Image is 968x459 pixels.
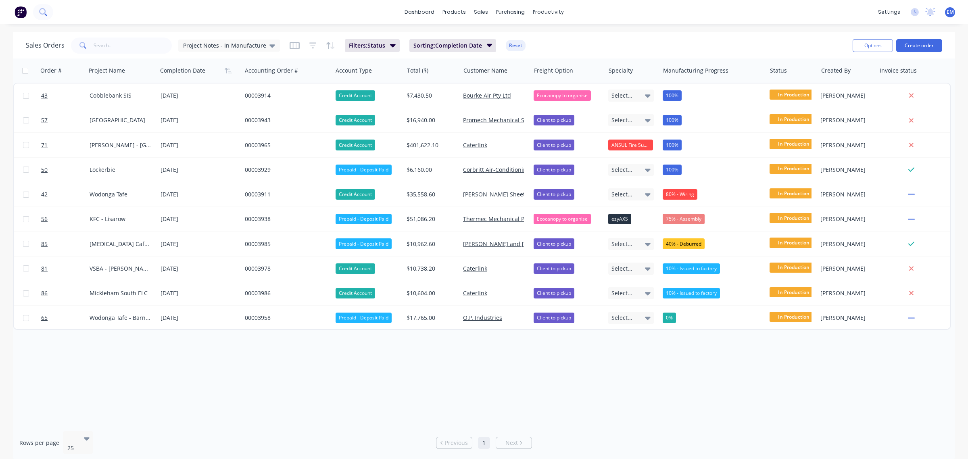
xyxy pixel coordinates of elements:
a: Caterlink [463,141,487,149]
div: $10,604.00 [407,289,454,297]
div: [DATE] [161,91,238,101]
a: [PERSON_NAME] Sheetmetals [463,190,543,198]
div: Prepaid - Deposit Paid [336,165,392,175]
span: Select... [611,240,632,248]
div: Client to pickup [534,115,574,125]
div: $35,558.60 [407,190,454,198]
div: Credit Account [336,90,375,101]
span: In Production [770,263,818,273]
a: Caterlink [463,265,487,272]
button: Filters:Status [345,39,400,52]
div: Ecocanopy to organise [534,214,591,224]
a: 85 [41,232,90,256]
div: Client to pickup [534,263,574,274]
div: [DATE] [161,165,238,175]
div: Credit Account [336,263,375,274]
div: [DATE] [161,140,238,150]
div: 40% - Deburred [663,238,705,249]
span: 85 [41,240,48,248]
div: Ecocanopy to organise [534,90,591,101]
div: Cobblebank SIS [90,92,151,100]
span: Next [505,439,518,447]
div: Mickleham South ELC [90,289,151,297]
a: 56 [41,207,90,231]
div: 00003911 [245,190,325,198]
span: 71 [41,141,48,149]
div: Status [770,67,787,75]
a: Promech Mechanical Services [463,116,543,124]
div: Total ($) [407,67,428,75]
a: Bourke Air Pty Ltd [463,92,511,99]
a: 50 [41,158,90,182]
div: 00003978 [245,265,325,273]
div: Accounting Order # [245,67,298,75]
div: Prepaid - Deposit Paid [336,313,392,323]
a: Corbritt Air-Conditioning Pty Ltd [463,166,550,173]
a: Page 1 is your current page [478,437,490,449]
span: Filters: Status [349,42,385,50]
div: Lockerbie [90,166,151,174]
div: Client to pickup [534,140,574,150]
div: Credit Account [336,140,375,150]
div: Created By [821,67,851,75]
div: [DATE] [161,190,238,200]
div: purchasing [492,6,529,18]
span: Select... [611,190,632,198]
span: 43 [41,92,48,100]
div: Wodonga Tafe - Barnawartha [90,314,151,322]
span: Select... [611,92,632,100]
span: In Production [770,213,818,223]
span: Select... [611,265,632,273]
div: [DATE] [161,214,238,224]
div: [PERSON_NAME] [820,289,870,297]
a: 81 [41,257,90,281]
div: 00003929 [245,166,325,174]
div: Wodonga Tafe [90,190,151,198]
div: KFC - Lisarow [90,215,151,223]
div: products [438,6,470,18]
div: [PERSON_NAME] [820,190,870,198]
div: [MEDICAL_DATA] Cafe - Cowes [90,240,151,248]
span: EM [947,8,954,16]
span: Select... [611,116,632,124]
button: Options [853,39,893,52]
div: $7,430.50 [407,92,454,100]
div: $401,622.10 [407,141,454,149]
button: Create order [896,39,942,52]
a: 65 [41,306,90,330]
div: [DATE] [161,239,238,249]
span: 50 [41,166,48,174]
div: [DATE] [161,263,238,273]
div: Specialty [609,67,633,75]
a: 42 [41,182,90,207]
div: sales [470,6,492,18]
div: Credit Account [336,288,375,298]
a: Thermec Mechanical Pty. Ltd. [463,215,542,223]
span: In Production [770,90,818,100]
a: dashboard [401,6,438,18]
div: [PERSON_NAME] [820,166,870,174]
span: In Production [770,312,818,322]
a: Caterlink [463,289,487,297]
a: 86 [41,281,90,305]
div: 0% [663,313,676,323]
span: In Production [770,139,818,149]
div: [PERSON_NAME] [820,141,870,149]
div: 00003943 [245,116,325,124]
div: 100% [663,140,682,150]
div: $51,086.20 [407,215,454,223]
input: Search... [94,38,172,54]
a: [PERSON_NAME] and [PERSON_NAME] Contracting P.L. [463,240,610,248]
div: 00003985 [245,240,325,248]
div: 100% [663,115,682,125]
div: $10,962.60 [407,240,454,248]
div: Completion Date [160,67,205,75]
h1: Sales Orders [26,42,65,49]
div: Prepaid - Deposit Paid [336,214,392,224]
div: 100% [663,90,682,101]
div: Freight Option [534,67,573,75]
div: 00003938 [245,215,325,223]
div: Credit Account [336,115,375,125]
div: $17,765.00 [407,314,454,322]
span: Sorting: Completion Date [413,42,482,50]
